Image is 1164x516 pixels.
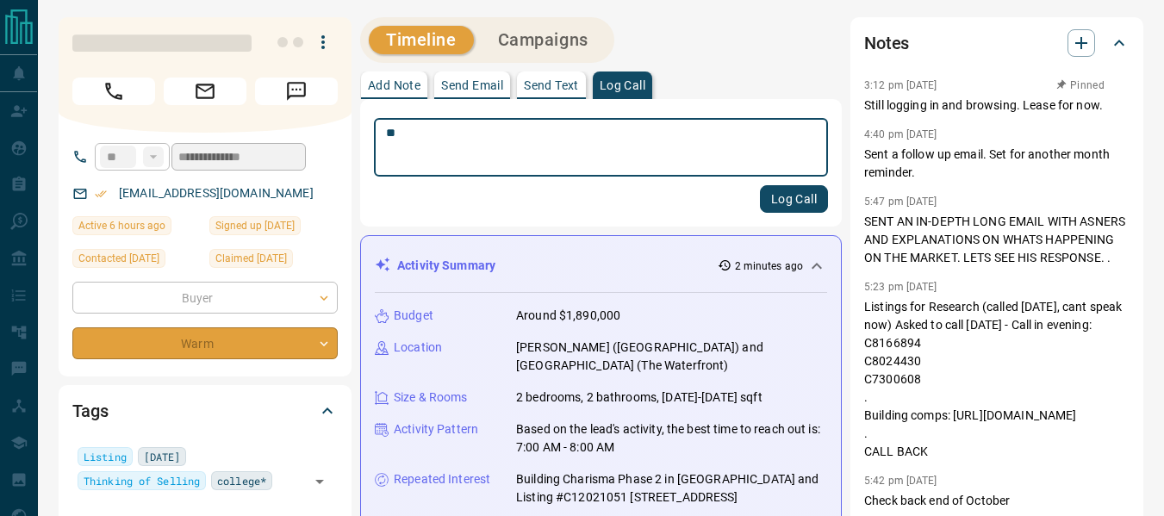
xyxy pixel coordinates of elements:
span: Message [255,78,338,105]
a: [EMAIL_ADDRESS][DOMAIN_NAME] [119,186,314,200]
p: 2 minutes ago [735,258,803,274]
p: Send Text [524,79,579,91]
p: SENT AN IN-DEPTH LONG EMAIL WITH ASNERS AND EXPLANATIONS ON WHATS HAPPENING ON THE MARKET. LETS S... [864,213,1130,267]
p: Around $1,890,000 [516,307,620,325]
p: [PERSON_NAME] ([GEOGRAPHIC_DATA]) and [GEOGRAPHIC_DATA] (The Waterfront) [516,339,827,375]
p: Log Call [600,79,645,91]
p: 3:12 pm [DATE] [864,79,937,91]
div: Warm [72,327,338,359]
svg: Email Verified [95,188,107,200]
div: Thu Aug 14 2025 [72,216,201,240]
p: Add Note [368,79,420,91]
button: Log Call [760,185,828,213]
p: 5:47 pm [DATE] [864,196,937,208]
div: Buyer [72,282,338,314]
button: Pinned [1055,78,1105,93]
p: Still logging in and browsing. Lease for now. [864,96,1130,115]
p: Size & Rooms [394,389,468,407]
span: Signed up [DATE] [215,217,295,234]
h2: Notes [864,29,909,57]
span: Claimed [DATE] [215,250,287,267]
p: 2 bedrooms, 2 bathrooms, [DATE]-[DATE] sqft [516,389,763,407]
span: Listing [84,448,127,465]
div: Wed Mar 19 2025 [72,249,201,273]
button: Timeline [369,26,474,54]
p: Sent a follow up email. Set for another month reminder. [864,146,1130,182]
span: Call [72,78,155,105]
p: 5:23 pm [DATE] [864,281,937,293]
h2: Tags [72,397,108,425]
button: Open [308,469,332,494]
span: Contacted [DATE] [78,250,159,267]
span: Email [164,78,246,105]
span: Active 6 hours ago [78,217,165,234]
button: Campaigns [481,26,606,54]
p: Location [394,339,442,357]
div: Activity Summary2 minutes ago [375,250,827,282]
span: Thinking of Selling [84,472,200,489]
div: Sun Mar 26 2023 [209,216,338,240]
p: Send Email [441,79,503,91]
p: 4:40 pm [DATE] [864,128,937,140]
p: Budget [394,307,433,325]
div: Tags [72,390,338,432]
p: Listings for Research (called [DATE], cant speak now) Asked to call [DATE] - Call in evening: C81... [864,298,1130,461]
div: Thu Jun 15 2023 [209,249,338,273]
p: Activity Summary [397,257,495,275]
p: Based on the lead's activity, the best time to reach out is: 7:00 AM - 8:00 AM [516,420,827,457]
p: Repeated Interest [394,470,490,488]
p: Building Charisma Phase 2 in [GEOGRAPHIC_DATA] and Listing #C12021051 [STREET_ADDRESS] [516,470,827,507]
span: college* [217,472,266,489]
div: Notes [864,22,1130,64]
p: 5:42 pm [DATE] [864,475,937,487]
p: Check back end of October [864,492,1130,510]
p: Activity Pattern [394,420,478,438]
span: [DATE] [144,448,181,465]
